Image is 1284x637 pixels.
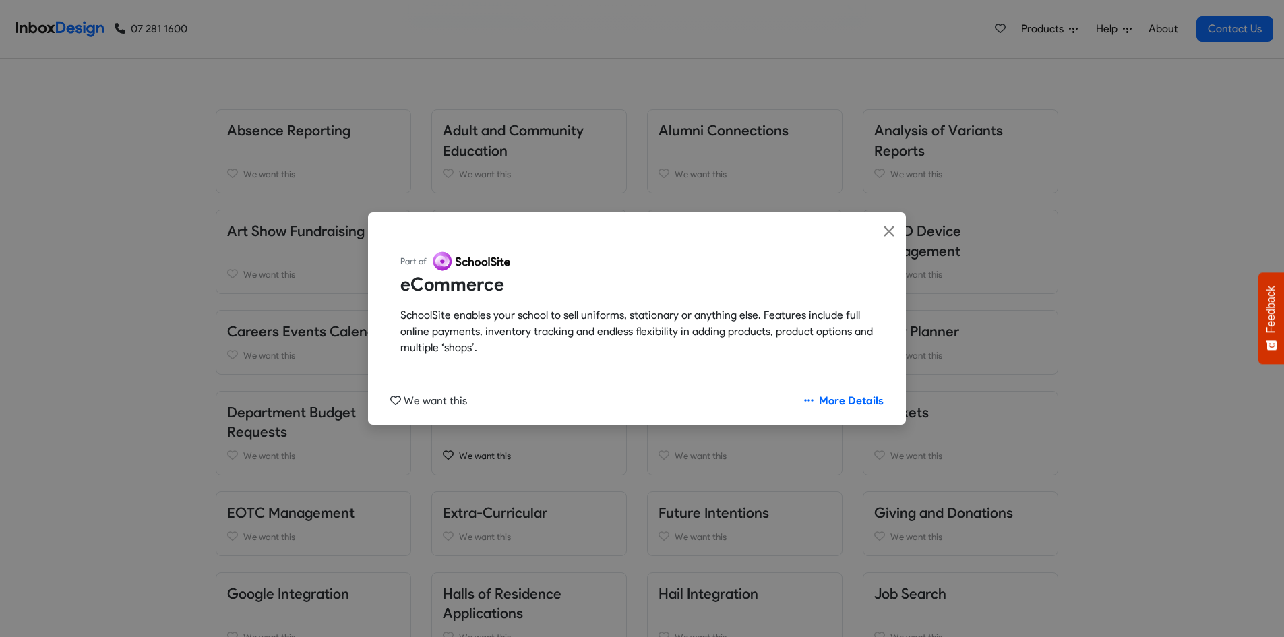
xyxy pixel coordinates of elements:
button: Feedback - Show survey [1258,272,1284,364]
button: We want this [379,388,479,414]
a: More Details [793,388,895,414]
img: logo_schoolsite.svg [429,251,516,272]
span: Part of [400,255,427,268]
button: Close [872,212,906,251]
span: Feedback [1265,286,1277,333]
p: SchoolSite enables your school to sell uniforms, stationary or anything else. Features include fu... [400,307,874,356]
span: We want this [404,394,467,407]
h4: eCommerce [400,272,874,297]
